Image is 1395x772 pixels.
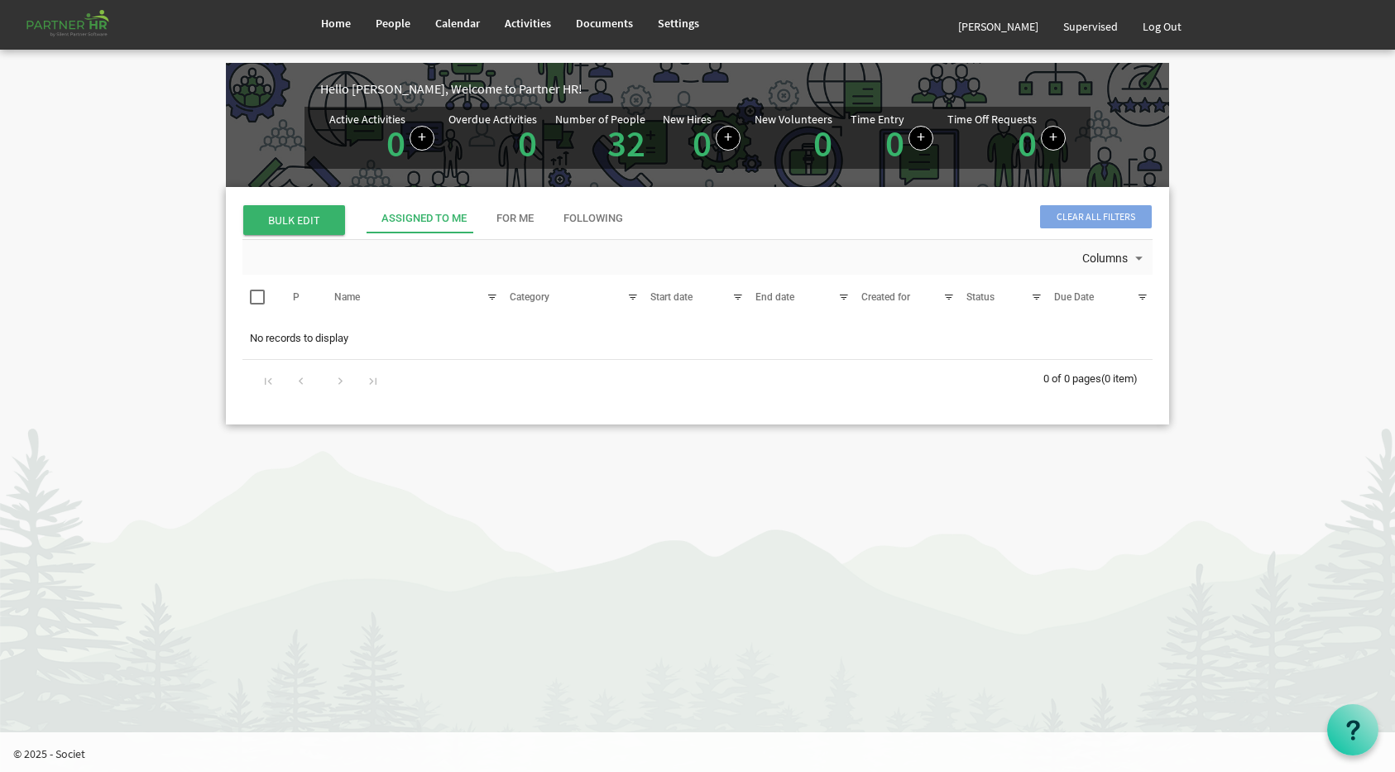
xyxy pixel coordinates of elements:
[376,16,410,31] span: People
[755,113,837,162] div: Volunteer hired in the last 7 days
[329,113,434,162] div: Number of active Activities in Partner HR
[243,205,345,235] span: BULK EDIT
[510,291,549,303] span: Category
[555,113,650,162] div: Total number of active people in Partner HR
[334,291,360,303] span: Name
[555,113,645,125] div: Number of People
[1054,291,1094,303] span: Due Date
[242,323,1153,354] td: No records to display
[293,291,300,303] span: P
[813,120,832,166] a: 0
[663,113,712,125] div: New Hires
[1051,3,1130,50] a: Supervised
[947,113,1037,125] div: Time Off Requests
[576,16,633,31] span: Documents
[13,746,1395,762] p: © 2025 - Societ
[1040,205,1152,228] span: Clear all filters
[851,113,933,162] div: Number of Time Entries
[1043,360,1153,395] div: 0 of 0 pages (0 item)
[1041,126,1066,151] a: Create a new time off request
[693,120,712,166] a: 0
[448,113,537,125] div: Overdue Activities
[518,120,537,166] a: 0
[1079,248,1150,270] button: Columns
[1130,3,1194,50] a: Log Out
[448,113,541,162] div: Activities assigned to you for which the Due Date is passed
[362,368,384,391] div: Go to last page
[1101,372,1138,385] span: (0 item)
[496,211,534,227] div: For Me
[386,120,405,166] a: 0
[563,211,623,227] div: Following
[321,16,351,31] span: Home
[505,16,551,31] span: Activities
[663,113,741,162] div: People hired in the last 7 days
[367,204,1277,233] div: tab-header
[658,16,699,31] span: Settings
[1043,372,1101,385] span: 0 of 0 pages
[947,113,1066,162] div: Number of active time off requests
[329,113,405,125] div: Active Activities
[410,126,434,151] a: Create a new Activity
[329,368,352,391] div: Go to next page
[755,113,832,125] div: New Volunteers
[650,291,693,303] span: Start date
[716,126,741,151] a: Add new person to Partner HR
[1081,248,1129,269] span: Columns
[607,120,645,166] a: 32
[1063,19,1118,34] span: Supervised
[320,79,1169,98] div: Hello [PERSON_NAME], Welcome to Partner HR!
[908,126,933,151] a: Log hours
[966,291,995,303] span: Status
[290,368,312,391] div: Go to previous page
[861,291,910,303] span: Created for
[381,211,467,227] div: Assigned To Me
[755,291,794,303] span: End date
[1018,120,1037,166] a: 0
[946,3,1051,50] a: [PERSON_NAME]
[435,16,480,31] span: Calendar
[851,113,904,125] div: Time Entry
[885,120,904,166] a: 0
[257,368,280,391] div: Go to first page
[1079,240,1150,275] div: Columns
